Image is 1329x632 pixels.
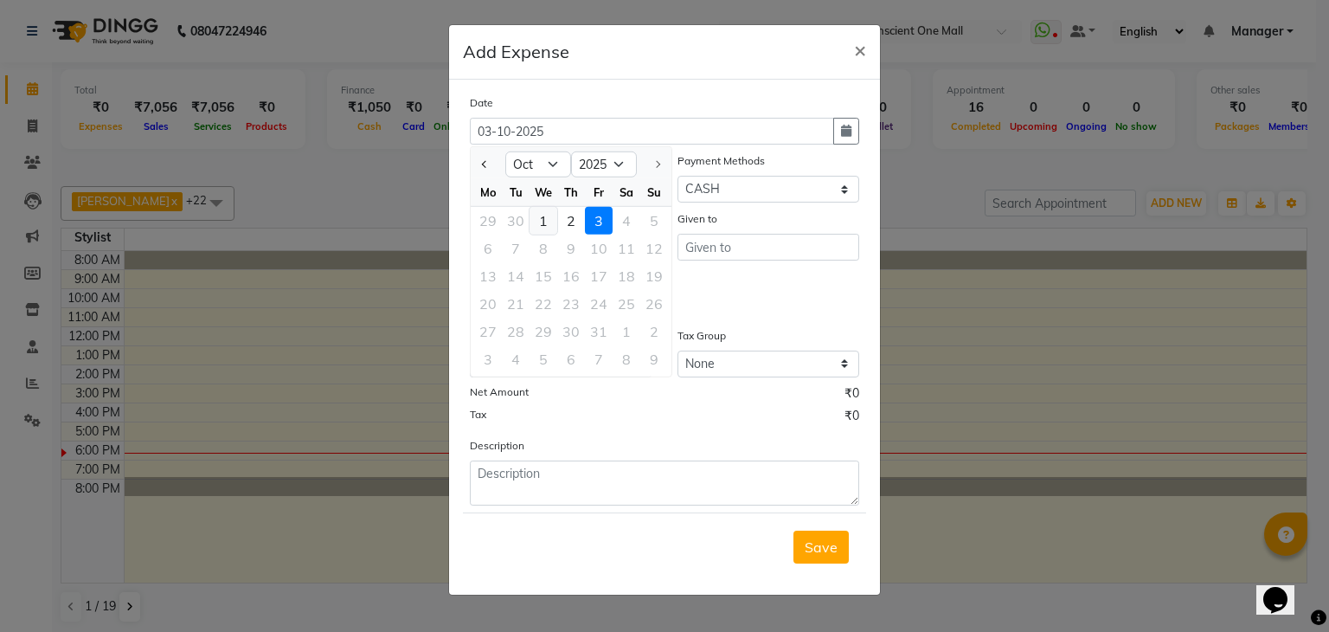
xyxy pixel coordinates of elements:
[530,178,557,206] div: We
[470,95,493,111] label: Date
[585,207,613,235] div: Friday, October 3, 2025
[557,207,585,235] div: 2
[505,152,571,177] select: Select month
[470,438,524,454] label: Description
[474,178,502,206] div: Mo
[571,152,637,177] select: Select year
[840,25,880,74] button: Close
[793,531,849,564] button: Save
[640,178,668,206] div: Su
[474,207,502,235] div: 29
[530,207,557,235] div: Wednesday, October 1, 2025
[1256,563,1312,615] iframe: chat widget
[478,151,492,178] button: Previous month
[854,36,866,62] span: ×
[677,234,859,261] input: Given to
[677,328,726,344] label: Tax Group
[502,207,530,235] div: 30
[585,207,613,235] div: 3
[470,384,529,400] label: Net Amount
[613,178,640,206] div: Sa
[844,384,859,407] span: ₹0
[463,39,569,65] h5: Add Expense
[502,207,530,235] div: Tuesday, September 30, 2025
[844,407,859,429] span: ₹0
[530,207,557,235] div: 1
[557,207,585,235] div: Thursday, October 2, 2025
[677,211,717,227] label: Given to
[557,178,585,206] div: Th
[585,178,613,206] div: Fr
[470,407,486,422] label: Tax
[805,538,838,556] span: Save
[502,178,530,206] div: Tu
[474,207,502,235] div: Monday, September 29, 2025
[677,153,765,169] label: Payment Methods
